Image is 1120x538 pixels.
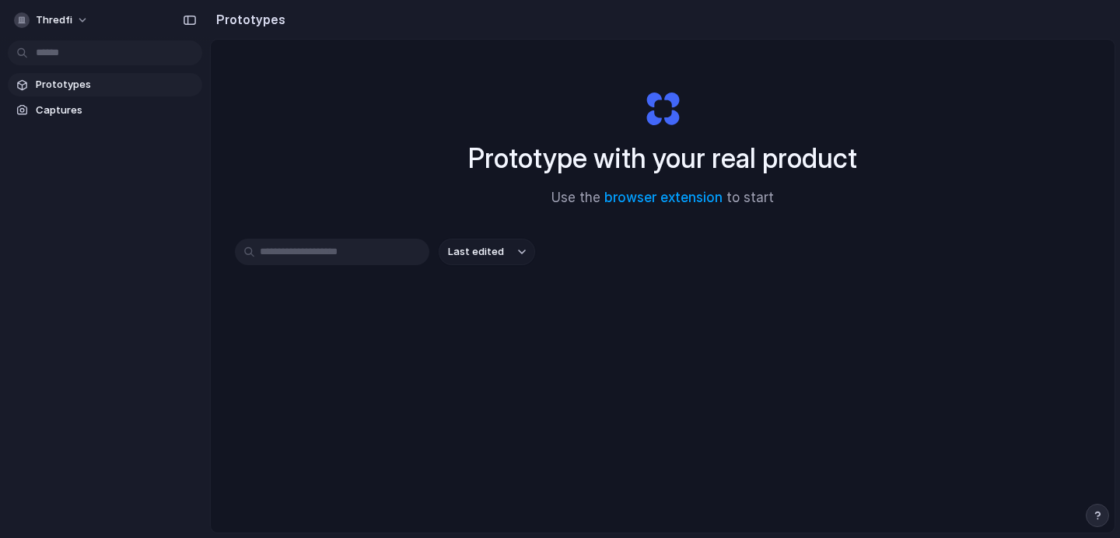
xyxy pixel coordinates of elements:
[36,77,196,93] span: Prototypes
[448,244,504,260] span: Last edited
[551,188,774,208] span: Use the to start
[36,12,72,28] span: thredfi
[8,73,202,96] a: Prototypes
[8,99,202,122] a: Captures
[210,10,285,29] h2: Prototypes
[36,103,196,118] span: Captures
[468,138,857,179] h1: Prototype with your real product
[439,239,535,265] button: Last edited
[604,190,723,205] a: browser extension
[8,8,96,33] button: thredfi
